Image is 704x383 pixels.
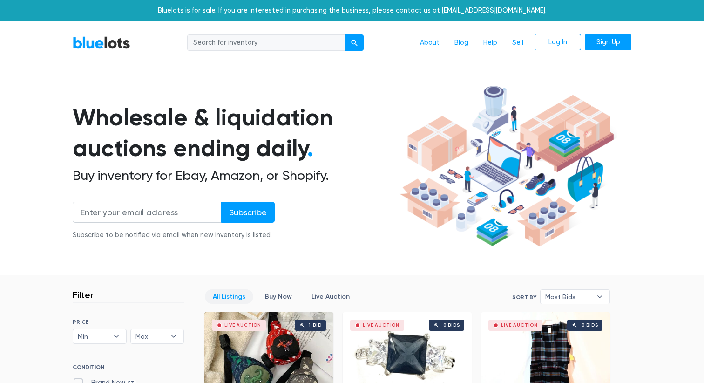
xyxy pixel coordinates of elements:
[187,34,345,51] input: Search for inventory
[73,289,94,301] h3: Filter
[505,34,531,52] a: Sell
[257,289,300,304] a: Buy Now
[582,323,598,328] div: 0 bids
[304,289,358,304] a: Live Auction
[443,323,460,328] div: 0 bids
[73,102,397,164] h1: Wholesale & liquidation auctions ending daily
[585,34,631,51] a: Sign Up
[309,323,321,328] div: 1 bid
[224,323,261,328] div: Live Auction
[135,329,166,343] span: Max
[73,230,275,240] div: Subscribe to be notified via email when new inventory is listed.
[590,290,609,304] b: ▾
[535,34,581,51] a: Log In
[73,319,184,325] h6: PRICE
[107,329,126,343] b: ▾
[501,323,538,328] div: Live Auction
[476,34,505,52] a: Help
[73,202,222,223] input: Enter your email address
[363,323,399,328] div: Live Auction
[164,329,183,343] b: ▾
[73,36,130,49] a: BlueLots
[545,290,592,304] span: Most Bids
[73,168,397,184] h2: Buy inventory for Ebay, Amazon, or Shopify.
[512,293,536,301] label: Sort By
[397,82,617,251] img: hero-ee84e7d0318cb26816c560f6b4441b76977f77a177738b4e94f68c95b2b83dbb.png
[221,202,275,223] input: Subscribe
[447,34,476,52] a: Blog
[73,364,184,374] h6: CONDITION
[307,134,313,162] span: .
[78,329,108,343] span: Min
[413,34,447,52] a: About
[205,289,253,304] a: All Listings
